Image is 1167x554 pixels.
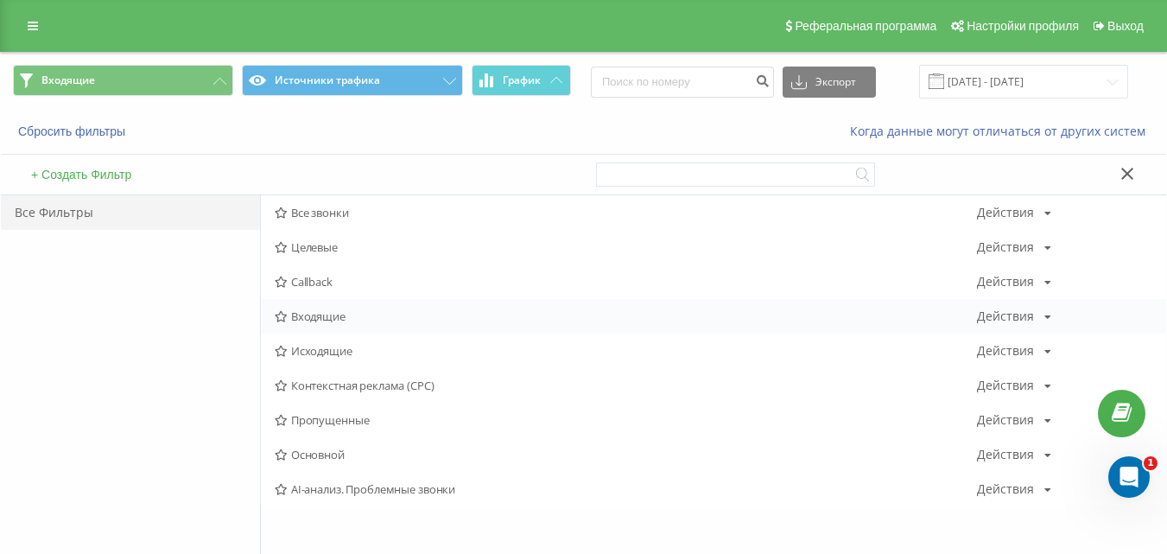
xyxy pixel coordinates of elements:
[275,414,977,426] span: Пропущенные
[1108,456,1150,498] iframe: Intercom live chat
[977,379,1034,392] div: Действия
[977,483,1034,495] div: Действия
[275,379,977,392] span: Контекстная реклама (CPC)
[275,241,977,253] span: Целевые
[1107,19,1144,33] span: Выход
[977,449,1034,461] div: Действия
[242,65,462,96] button: Источники трафика
[591,67,774,98] input: Поиск по номеру
[977,276,1034,288] div: Действия
[783,67,876,98] button: Экспорт
[977,241,1034,253] div: Действия
[795,19,936,33] span: Реферальная программа
[26,167,136,182] button: + Создать Фильтр
[967,19,1079,33] span: Настройки профиля
[503,74,541,86] span: График
[275,276,977,288] span: Callback
[977,345,1034,357] div: Действия
[275,449,977,461] span: Основной
[472,65,571,96] button: График
[275,345,977,357] span: Исходящие
[275,483,977,495] span: AI-анализ. Проблемные звонки
[13,124,134,139] button: Сбросить фильтры
[1,195,260,230] div: Все Фильтры
[850,123,1154,139] a: Когда данные могут отличаться от других систем
[1115,166,1140,184] button: Закрыть
[41,73,95,87] span: Входящие
[1144,456,1157,470] span: 1
[275,207,977,219] span: Все звонки
[977,207,1034,219] div: Действия
[977,310,1034,322] div: Действия
[977,414,1034,426] div: Действия
[13,65,233,96] button: Входящие
[275,310,977,322] span: Входящие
